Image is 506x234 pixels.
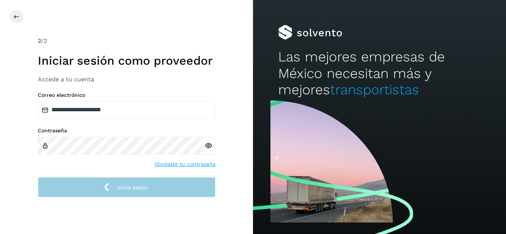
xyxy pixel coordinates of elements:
a: Olvidaste tu contraseña [154,160,216,168]
label: Contraseña [38,128,216,134]
h1: Iniciar sesión como proveedor [38,54,216,68]
div: /2 [38,37,216,45]
h3: Accede a tu cuenta [38,76,216,83]
label: Correo electrónico [38,92,216,98]
span: Inicia sesión [117,185,149,190]
span: transportistas [330,82,419,98]
button: Inicia sesión [38,177,216,197]
h2: Las mejores empresas de México necesitan más y mejores [278,49,480,98]
span: 2 [38,37,41,44]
